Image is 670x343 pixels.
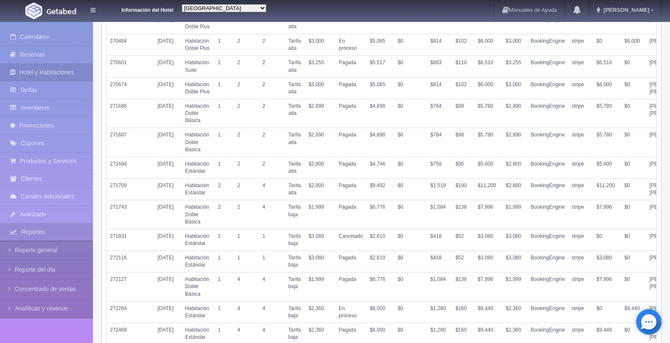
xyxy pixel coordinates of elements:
[182,34,214,56] td: Habitación Doble Plus
[107,77,130,99] td: 270674
[259,251,285,272] td: 1
[234,128,259,157] td: 2
[452,128,474,157] td: $98
[528,200,569,229] td: BookingEngine
[335,99,366,128] td: Pagada
[593,229,621,250] td: $0
[259,128,285,157] td: 2
[502,99,527,128] td: $2,890
[182,301,214,323] td: Habitación Estándar
[182,77,214,99] td: Habitación Doble Plus
[214,77,234,99] td: 1
[214,157,234,178] td: 1
[107,272,130,301] td: 272127
[106,4,173,14] dt: Información del Hotel
[593,301,621,323] td: $0
[593,56,621,77] td: $6,510
[568,56,593,77] td: stripe
[593,34,621,56] td: $0
[568,157,593,178] td: stripe
[259,12,285,34] td: 2
[452,179,474,200] td: $190
[502,229,527,250] td: $3,080
[474,34,502,56] td: $6,000
[528,301,569,323] td: BookingEngine
[259,77,285,99] td: 2
[394,229,427,250] td: $0
[154,200,182,229] td: [DATE]
[474,179,502,200] td: $11,200
[335,200,366,229] td: Pagada
[305,157,335,178] td: $2,800
[107,229,130,250] td: 271831
[154,56,182,77] td: [DATE]
[528,251,569,272] td: BookingEngine
[452,200,474,229] td: $136
[154,251,182,272] td: [DATE]
[182,179,214,200] td: Habitación Estándar
[107,251,130,272] td: 272116
[621,128,646,157] td: $0
[234,99,259,128] td: 2
[234,34,259,56] td: 2
[214,251,234,272] td: 1
[474,56,502,77] td: $6,510
[259,229,285,250] td: 1
[214,301,234,323] td: 1
[305,301,335,323] td: $2,360
[335,128,366,157] td: Pagada
[154,301,182,323] td: [DATE]
[234,272,259,301] td: 4
[568,77,593,99] td: stripe
[568,251,593,272] td: stripe
[366,272,394,301] td: $6,776
[427,12,452,34] td: $814
[601,7,649,13] span: [PERSON_NAME]
[394,34,427,56] td: $0
[568,128,593,157] td: stripe
[107,179,130,200] td: 271709
[305,99,335,128] td: $2,890
[621,77,646,99] td: $0
[366,12,394,34] td: $5,085
[621,251,646,272] td: $0
[366,128,394,157] td: $4,898
[259,56,285,77] td: 2
[593,179,621,200] td: $11,200
[427,77,452,99] td: $814
[234,229,259,250] td: 1
[528,229,569,250] td: BookingEngine
[214,200,234,229] td: 2
[285,229,305,250] td: Tarifa baja
[214,128,234,157] td: 1
[568,99,593,128] td: stripe
[474,200,502,229] td: $7,996
[394,128,427,157] td: $0
[234,77,259,99] td: 2
[593,200,621,229] td: $7,996
[394,179,427,200] td: $0
[234,301,259,323] td: 4
[182,56,214,77] td: Habitación Suite
[502,179,527,200] td: $2,800
[427,157,452,178] td: $759
[335,12,366,34] td: Cancelado
[154,157,182,178] td: [DATE]
[366,77,394,99] td: $5,085
[621,12,646,34] td: $0
[285,12,305,34] td: Tarifa alta
[593,272,621,301] td: $7,996
[528,179,569,200] td: BookingEngine
[214,34,234,56] td: 1
[154,229,182,250] td: [DATE]
[285,301,305,323] td: Tarifa baja
[427,179,452,200] td: $1,519
[366,229,394,250] td: $2,610
[214,99,234,128] td: 1
[394,12,427,34] td: $0
[335,272,366,301] td: Pagada
[528,34,569,56] td: BookingEngine
[593,251,621,272] td: $3,080
[568,229,593,250] td: stripe
[394,251,427,272] td: $0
